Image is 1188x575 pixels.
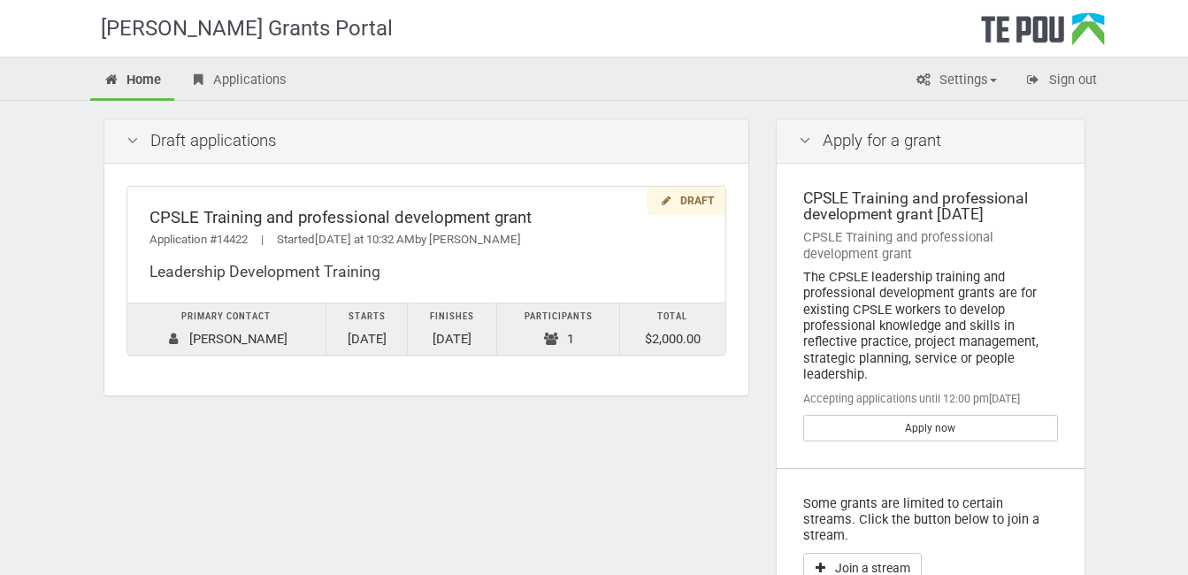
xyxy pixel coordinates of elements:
div: CPSLE Training and professional development grant [DATE] [803,190,1058,223]
div: The CPSLE leadership training and professional development grants are for existing CPSLE workers ... [803,269,1058,382]
div: Draft applications [104,119,748,164]
div: Finishes [417,308,487,326]
td: 1 [497,303,620,356]
div: Primary contact [136,308,317,326]
td: [PERSON_NAME] [127,303,326,356]
a: Apply now [803,415,1058,441]
div: Draft [648,187,724,216]
div: Accepting applications until 12:00 pm[DATE] [803,391,1058,407]
div: Apply for a grant [777,119,1085,164]
div: Application #14422 Started by [PERSON_NAME] [149,231,703,249]
div: Te Pou Logo [981,12,1105,57]
div: Leadership Development Training [149,263,703,281]
span: | [248,233,277,246]
a: Applications [176,62,300,101]
a: Settings [902,62,1010,101]
a: Sign out [1012,62,1110,101]
div: CPSLE Training and professional development grant [803,229,1058,262]
p: Some grants are limited to certain streams. Click the button below to join a stream. [803,495,1058,544]
td: $2,000.00 [620,303,725,356]
td: [DATE] [408,303,497,356]
div: Participants [506,308,610,326]
a: Home [90,62,175,101]
span: [DATE] at 10:32 AM [315,233,415,246]
div: Total [629,308,716,326]
div: CPSLE Training and professional development grant [149,209,703,227]
div: Starts [335,308,398,326]
td: [DATE] [326,303,407,356]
